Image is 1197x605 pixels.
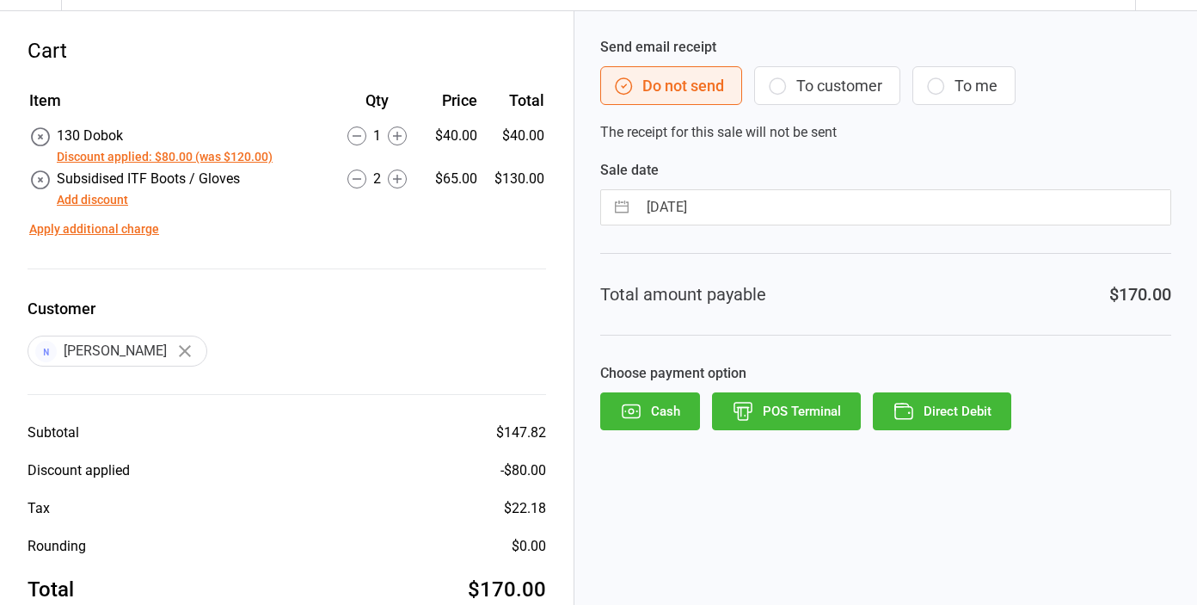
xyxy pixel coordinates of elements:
[28,574,74,605] div: Total
[600,281,766,307] div: Total amount payable
[468,574,546,605] div: $170.00
[754,66,900,105] button: To customer
[912,66,1016,105] button: To me
[484,169,544,210] td: $130.00
[512,536,546,557] div: $0.00
[28,423,79,443] div: Subtotal
[28,336,207,367] div: [PERSON_NAME]
[1109,281,1171,307] div: $170.00
[57,191,128,209] button: Add discount
[496,423,546,443] div: $147.82
[330,169,424,189] div: 2
[873,392,1011,430] button: Direct Debit
[712,392,861,430] button: POS Terminal
[600,392,700,430] button: Cash
[500,460,546,481] div: - $80.00
[600,37,1171,143] div: The receipt for this sale will not be sent
[426,89,477,112] div: Price
[57,127,123,144] span: 130 Dobok
[29,220,159,238] button: Apply additional charge
[330,89,424,124] th: Qty
[28,297,546,320] label: Customer
[330,126,424,146] div: 1
[29,89,328,124] th: Item
[57,148,273,166] button: Discount applied: $80.00 (was $120.00)
[426,169,477,189] div: $65.00
[28,35,546,66] div: Cart
[600,363,1171,384] label: Choose payment option
[484,89,544,124] th: Total
[484,126,544,167] td: $40.00
[28,536,86,557] div: Rounding
[28,498,50,519] div: Tax
[57,170,240,187] span: Subsidised ITF Boots / Gloves
[504,498,546,519] div: $22.18
[426,126,477,146] div: $40.00
[28,460,130,481] div: Discount applied
[600,66,742,105] button: Do not send
[600,160,1171,181] label: Sale date
[600,37,1171,58] label: Send email receipt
